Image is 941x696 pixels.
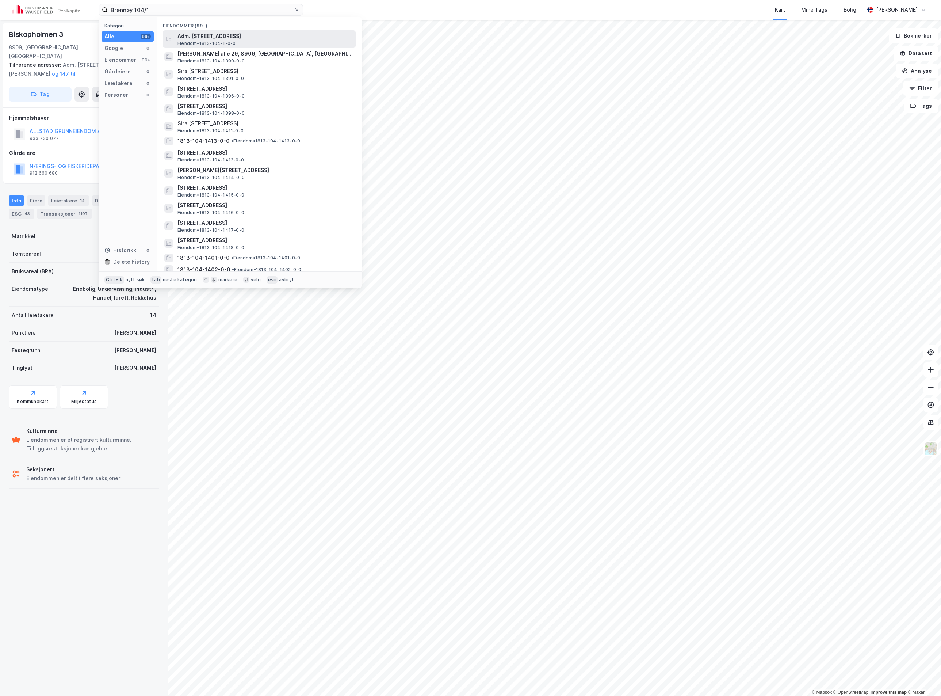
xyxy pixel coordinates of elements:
div: Kategori [104,23,154,28]
div: [PERSON_NAME] [876,5,918,14]
div: Eiere [27,195,45,206]
span: Eiendom • 1813-104-1396-0-0 [177,93,245,99]
div: markere [218,277,237,283]
div: Gårdeiere [104,67,131,76]
div: Kulturminne [26,427,156,436]
div: 43 [23,210,31,217]
div: [PERSON_NAME] [114,346,156,355]
div: Punktleie [12,328,36,337]
div: 14 [150,311,156,320]
div: Leietakere [104,79,133,88]
div: Antall leietakere [12,311,54,320]
div: 933 730 077 [30,136,59,141]
span: [STREET_ADDRESS] [177,218,353,227]
div: Kart [775,5,785,14]
div: Datasett [92,195,119,206]
div: Eiendommen er et registrert kulturminne. Tilleggsrestriksjoner kan gjelde. [26,436,156,453]
span: Eiendom • 1813-104-1416-0-0 [177,210,244,216]
div: 0 [145,92,151,98]
iframe: Chat Widget [904,661,941,696]
div: Eiendommen er delt i flere seksjoner [26,474,120,483]
span: 1813-104-1413-0-0 [177,137,230,145]
div: Biskopholmen 3 [9,28,65,40]
span: [STREET_ADDRESS] [177,183,353,192]
div: Matrikkel [12,232,35,241]
span: [STREET_ADDRESS] [177,102,353,111]
div: Festegrunn [12,346,40,355]
div: Hjemmelshaver [9,114,159,122]
a: OpenStreetMap [833,690,869,695]
span: Eiendom • 1813-104-1398-0-0 [177,110,245,116]
span: Eiendom • 1813-104-1401-0-0 [231,255,300,261]
div: neste kategori [163,277,197,283]
div: Kommunekart [17,399,49,404]
button: Tags [904,99,938,113]
div: nytt søk [126,277,145,283]
div: Kontrollprogram for chat [904,661,941,696]
span: Eiendom • 1813-104-1418-0-0 [177,245,244,251]
div: Info [9,195,24,206]
div: Personer [104,91,128,99]
div: 0 [145,80,151,86]
div: Delete history [113,258,150,266]
span: [STREET_ADDRESS] [177,84,353,93]
span: [STREET_ADDRESS] [177,236,353,245]
div: Miljøstatus [71,399,97,404]
div: 1197 [77,210,89,217]
span: Tilhørende adresser: [9,62,63,68]
span: [PERSON_NAME] alle 29, 8906, [GEOGRAPHIC_DATA], [GEOGRAPHIC_DATA] [177,49,353,58]
div: esc [267,276,278,284]
img: Z [924,442,938,456]
span: • [232,267,234,272]
img: cushman-wakefield-realkapital-logo.202ea83816669bd177139c58696a8fa1.svg [12,5,81,15]
span: 1813-104-1402-0-0 [177,265,230,274]
div: Eiendommer [104,56,136,64]
div: Tinglyst [12,364,32,372]
div: Ctrl + k [104,276,124,284]
span: Eiendom • 1813-104-1402-0-0 [232,267,301,273]
div: [PERSON_NAME] [114,364,156,372]
div: Mine Tags [801,5,827,14]
span: Eiendom • 1813-104-1390-0-0 [177,58,245,64]
div: 99+ [141,57,151,63]
div: Google [104,44,123,53]
span: Eiendom • 1813-104-1391-0-0 [177,76,244,81]
span: [STREET_ADDRESS] [177,148,353,157]
div: velg [251,277,261,283]
input: Søk på adresse, matrikkel, gårdeiere, leietakere eller personer [108,4,294,15]
span: Eiendom • 1813-104-1412-0-0 [177,157,244,163]
span: • [231,255,233,260]
span: • [231,138,233,144]
div: 0 [145,45,151,51]
span: Eiendom • 1813-104-1-0-0 [177,41,236,46]
div: Eiendomstype [12,285,48,293]
span: Eiendom • 1813-104-1415-0-0 [177,192,244,198]
div: Transaksjoner [37,209,92,219]
div: tab [150,276,161,284]
div: Bolig [844,5,856,14]
div: 8909, [GEOGRAPHIC_DATA], [GEOGRAPHIC_DATA] [9,43,124,61]
div: avbryt [279,277,294,283]
div: 99+ [141,34,151,39]
button: Bokmerker [889,28,938,43]
div: Historikk [104,246,136,255]
div: ESG [9,209,34,219]
span: Adm. [STREET_ADDRESS] [177,32,353,41]
a: Improve this map [871,690,907,695]
button: Filter [903,81,938,96]
span: Eiendom • 1813-104-1413-0-0 [231,138,300,144]
div: Eiendommer (99+) [157,17,362,30]
div: Adm. [STREET_ADDRESS][PERSON_NAME] [9,61,153,78]
span: Sira [STREET_ADDRESS] [177,67,353,76]
div: Tomteareal [12,250,41,258]
div: Seksjonert [26,465,120,474]
span: [STREET_ADDRESS] [177,201,353,210]
span: Eiendom • 1813-104-1417-0-0 [177,227,244,233]
div: Leietakere [48,195,89,206]
div: 912 660 680 [30,170,58,176]
span: [PERSON_NAME][STREET_ADDRESS] [177,166,353,175]
button: Analyse [896,64,938,78]
span: Eiendom • 1813-104-1414-0-0 [177,175,245,180]
div: 0 [145,247,151,253]
div: Alle [104,32,114,41]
